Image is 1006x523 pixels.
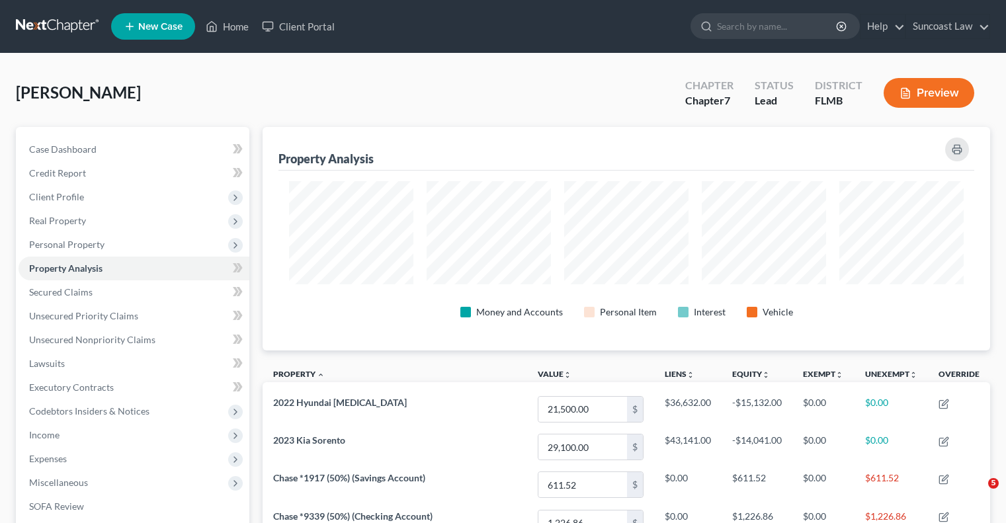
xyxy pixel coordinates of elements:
td: $0.00 [792,428,855,466]
td: $43,141.00 [654,428,722,466]
span: 5 [988,478,999,489]
i: unfold_more [909,371,917,379]
span: Case Dashboard [29,143,97,155]
div: Chapter [685,93,734,108]
span: Unsecured Nonpriority Claims [29,334,155,345]
span: 2023 Kia Sorento [273,434,345,446]
div: Property Analysis [278,151,374,167]
a: Property Analysis [19,257,249,280]
div: Personal Item [600,305,657,319]
div: $ [627,472,643,497]
td: $0.00 [654,466,722,504]
th: Override [928,361,990,391]
span: Executory Contracts [29,382,114,393]
i: unfold_more [564,371,571,379]
i: unfold_more [835,371,843,379]
button: Preview [884,78,974,108]
a: Unexemptunfold_more [865,369,917,379]
i: unfold_more [762,371,770,379]
span: 2022 Hyundai [MEDICAL_DATA] [273,397,407,408]
a: Home [199,15,255,38]
div: Lead [755,93,794,108]
a: Exemptunfold_more [803,369,843,379]
span: Income [29,429,60,440]
span: Unsecured Priority Claims [29,310,138,321]
a: Equityunfold_more [732,369,770,379]
iframe: Intercom live chat [961,478,993,510]
a: Valueunfold_more [538,369,571,379]
div: Chapter [685,78,734,93]
a: Unsecured Priority Claims [19,304,249,328]
i: unfold_more [687,371,694,379]
a: SOFA Review [19,495,249,518]
span: 7 [724,94,730,106]
div: Status [755,78,794,93]
a: Secured Claims [19,280,249,304]
a: Suncoast Law [906,15,989,38]
input: 0.00 [538,397,627,422]
a: Client Portal [255,15,341,38]
span: Chase *1917 (50%) (Savings Account) [273,472,425,483]
i: expand_less [317,371,325,379]
td: $611.52 [855,466,928,504]
div: Vehicle [763,305,793,319]
div: Money and Accounts [476,305,563,319]
div: Interest [694,305,726,319]
a: Credit Report [19,161,249,185]
input: 0.00 [538,472,627,497]
input: Search by name... [717,14,838,38]
span: Client Profile [29,191,84,202]
td: -$14,041.00 [722,428,792,466]
div: District [815,78,862,93]
span: Miscellaneous [29,477,88,488]
a: Case Dashboard [19,138,249,161]
a: Property expand_less [273,369,325,379]
a: Help [860,15,905,38]
span: New Case [138,22,183,32]
span: SOFA Review [29,501,84,512]
a: Liensunfold_more [665,369,694,379]
span: Secured Claims [29,286,93,298]
td: $36,632.00 [654,390,722,428]
span: Personal Property [29,239,105,250]
span: Chase *9339 (50%) (Checking Account) [273,510,433,522]
td: $0.00 [792,390,855,428]
span: Credit Report [29,167,86,179]
div: $ [627,397,643,422]
td: $0.00 [792,466,855,504]
div: $ [627,434,643,460]
span: Property Analysis [29,262,103,274]
span: Expenses [29,453,67,464]
td: $611.52 [722,466,792,504]
span: Codebtors Insiders & Notices [29,405,149,417]
span: Real Property [29,215,86,226]
span: Lawsuits [29,358,65,369]
a: Lawsuits [19,352,249,376]
td: -$15,132.00 [722,390,792,428]
a: Unsecured Nonpriority Claims [19,328,249,352]
input: 0.00 [538,434,627,460]
div: FLMB [815,93,862,108]
td: $0.00 [855,390,928,428]
a: Executory Contracts [19,376,249,399]
span: [PERSON_NAME] [16,83,141,102]
td: $0.00 [855,428,928,466]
